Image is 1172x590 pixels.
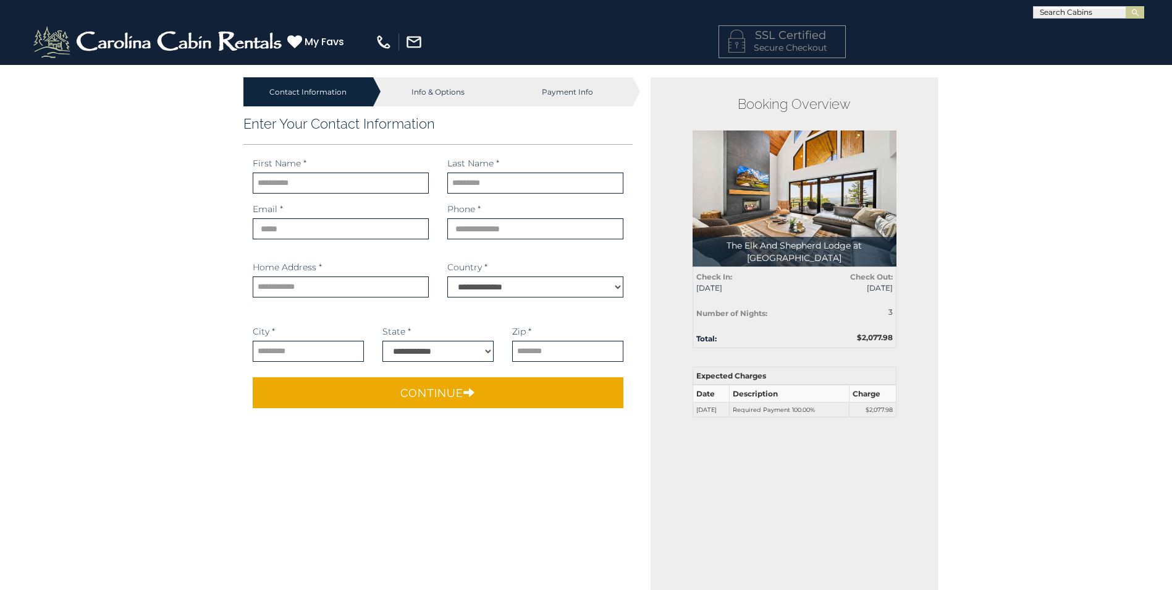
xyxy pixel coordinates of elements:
label: Home Address * [253,261,322,273]
img: mail-regular-white.png [405,33,423,51]
img: White-1-2.png [31,24,287,61]
td: Required Payment 100.00% [730,402,849,417]
span: [DATE] [804,283,893,293]
span: My Favs [305,34,344,49]
label: Email * [253,203,283,215]
h3: Enter Your Contact Information [243,116,633,132]
img: LOCKICON1.png [728,30,745,53]
th: Date [693,385,729,403]
label: Last Name * [447,157,499,169]
label: Zip * [512,325,531,338]
a: My Favs [287,34,347,50]
strong: Check Out: [850,272,893,281]
img: phone-regular-white.png [375,33,392,51]
h2: Booking Overview [693,96,896,112]
div: $2,077.98 [795,332,902,343]
p: Secure Checkout [728,41,836,54]
th: Expected Charges [693,367,896,385]
strong: Number of Nights: [696,309,767,318]
div: 3 [840,307,893,317]
th: Description [730,385,849,403]
strong: Total: [696,334,717,343]
label: City * [253,325,275,338]
td: [DATE] [693,402,729,417]
strong: Check In: [696,272,732,281]
span: [DATE] [696,283,785,293]
label: Country * [447,261,487,273]
p: The Elk And Shepherd Lodge at [GEOGRAPHIC_DATA] [693,237,896,267]
th: Charge [849,385,896,403]
label: Phone * [447,203,481,215]
img: 1750357651_thumbnail.jpeg [693,130,896,267]
label: State * [382,325,411,338]
h4: SSL Certified [728,30,836,42]
button: Continue [253,377,624,408]
label: First Name * [253,157,306,169]
td: $2,077.98 [849,402,896,417]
